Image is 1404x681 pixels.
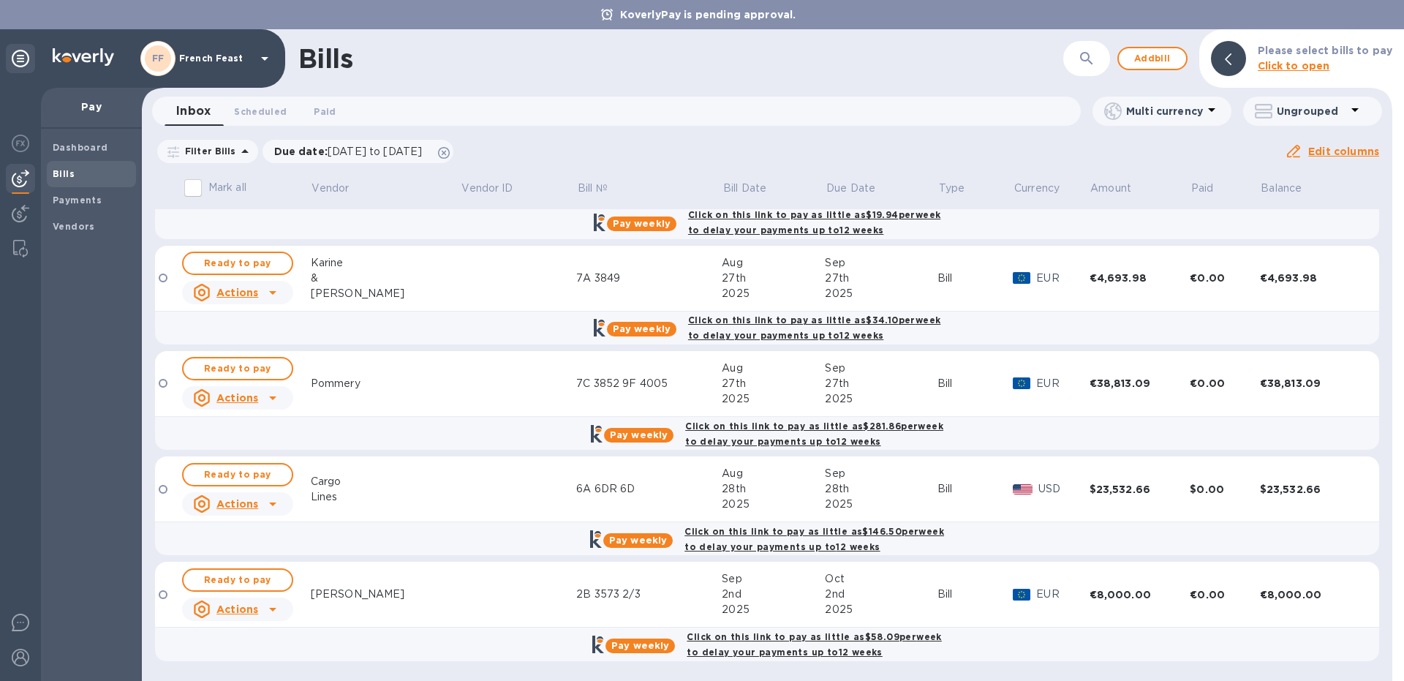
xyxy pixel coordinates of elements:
span: Add bill [1131,50,1174,67]
span: Vendor ID [461,181,532,196]
div: Cargo [311,474,461,489]
div: 2025 [825,391,937,407]
div: 27th [722,271,825,286]
div: Lines [311,489,461,505]
span: Bill № [578,181,627,196]
b: Pay weekly [613,323,671,334]
div: & [311,271,461,286]
b: Click to open [1258,60,1330,72]
p: Bill Date [723,181,766,196]
span: Paid [1191,181,1233,196]
div: 2nd [825,587,937,602]
span: Bill Date [723,181,785,196]
div: 2025 [722,391,825,407]
div: €0.00 [1190,376,1259,391]
span: Ready to pay [195,255,280,272]
div: 27th [722,376,825,391]
div: [PERSON_NAME] [311,587,461,602]
img: Logo [53,48,114,66]
b: Payments [53,195,102,206]
p: USD [1038,481,1090,497]
p: Due date : [274,144,430,159]
p: Filter Bills [179,145,236,157]
u: Actions [216,287,258,298]
div: €4,693.98 [1260,271,1361,285]
img: USD [1013,484,1033,494]
span: Vendor [312,181,368,196]
div: Sep [722,571,825,587]
span: Type [939,181,984,196]
div: Karine [311,255,461,271]
p: Type [939,181,965,196]
div: Sep [825,255,937,271]
p: Multi currency [1126,104,1203,118]
div: €38,813.09 [1090,376,1190,391]
img: Foreign exchange [12,135,29,152]
div: Sep [825,361,937,376]
p: Due Date [826,181,875,196]
div: 6A 6DR 6D [576,481,722,497]
b: Pay weekly [611,640,669,651]
p: Mark all [208,180,246,195]
u: Actions [216,498,258,510]
p: French Feast [179,53,252,64]
b: Click on this link to pay as little as $281.86 per week to delay your payments up to 12 weeks [685,421,943,447]
div: Bill [937,481,1013,497]
div: 2025 [722,497,825,512]
b: Click on this link to pay as little as $19.94 per week to delay your payments up to 12 weeks [688,209,940,236]
b: Click on this link to pay as little as $34.10 per week to delay your payments up to 12 weeks [688,315,940,341]
div: $23,532.66 [1090,482,1190,497]
b: Bills [53,168,75,179]
div: $0.00 [1190,482,1259,497]
div: Bill [937,376,1013,391]
div: Aug [722,361,825,376]
button: Ready to pay [182,252,293,275]
button: Ready to pay [182,568,293,592]
p: Paid [1191,181,1214,196]
div: Pommery [311,376,461,391]
span: Due Date [826,181,894,196]
div: Oct [825,571,937,587]
b: Pay weekly [609,535,667,546]
div: 2B 3573 2/3 [576,587,722,602]
div: Bill [937,587,1013,602]
b: Pay weekly [610,429,668,440]
div: 7A 3849 [576,271,722,286]
div: 2025 [825,286,937,301]
p: Bill № [578,181,608,196]
span: Ready to pay [195,571,280,589]
button: Ready to pay [182,357,293,380]
b: Dashboard [53,142,108,153]
span: Amount [1090,181,1150,196]
u: Actions [216,392,258,404]
span: Ready to pay [195,466,280,484]
p: Amount [1090,181,1131,196]
div: 2025 [722,602,825,617]
b: Click on this link to pay as little as $146.50 per week to delay your payments up to 12 weeks [684,526,944,552]
p: Currency [1014,181,1060,196]
div: [PERSON_NAME] [311,286,461,301]
div: 27th [825,376,937,391]
div: 27th [825,271,937,286]
p: EUR [1036,376,1089,391]
p: KoverlyPay is pending approval. [613,7,804,22]
div: €0.00 [1190,587,1259,602]
div: Sep [825,466,937,481]
p: Ungrouped [1277,104,1346,118]
b: Click on this link to pay as little as $58.09 per week to delay your payments up to 12 weeks [687,631,941,658]
div: $23,532.66 [1260,482,1361,497]
button: Ready to pay [182,463,293,486]
div: €4,693.98 [1090,271,1190,285]
span: [DATE] to [DATE] [328,146,422,157]
span: Balance [1261,181,1321,196]
div: €8,000.00 [1260,587,1361,602]
div: 2nd [722,587,825,602]
div: Aug [722,466,825,481]
button: Addbill [1117,47,1188,70]
div: Due date:[DATE] to [DATE] [263,140,454,163]
div: €8,000.00 [1090,587,1190,602]
span: Paid [314,104,336,119]
div: 7C 3852 9F 4005 [576,376,722,391]
div: 28th [722,481,825,497]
